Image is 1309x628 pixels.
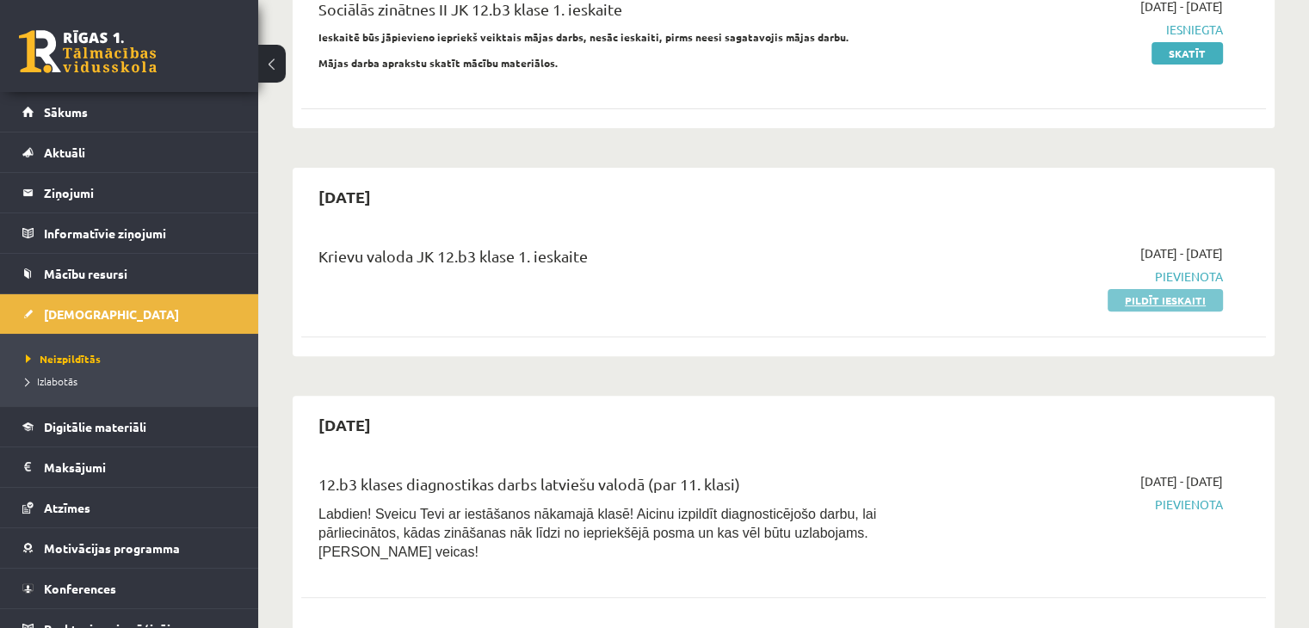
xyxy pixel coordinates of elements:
[22,213,237,253] a: Informatīvie ziņojumi
[44,500,90,515] span: Atzīmes
[22,254,237,293] a: Mācību resursi
[301,404,388,445] h2: [DATE]
[22,294,237,334] a: [DEMOGRAPHIC_DATA]
[1140,244,1223,262] span: [DATE] - [DATE]
[26,374,77,388] span: Izlabotās
[318,244,913,276] div: Krievu valoda JK 12.b3 klase 1. ieskaite
[44,266,127,281] span: Mācību resursi
[44,447,237,487] legend: Maksājumi
[19,30,157,73] a: Rīgas 1. Tālmācības vidusskola
[939,496,1223,514] span: Pievienota
[26,352,101,366] span: Neizpildītās
[939,21,1223,39] span: Iesniegta
[22,407,237,446] a: Digitālie materiāli
[44,419,146,434] span: Digitālie materiāli
[22,569,237,608] a: Konferences
[44,581,116,596] span: Konferences
[26,351,241,366] a: Neizpildītās
[22,132,237,172] a: Aktuāli
[318,472,913,504] div: 12.b3 klases diagnostikas darbs latviešu valodā (par 11. klasi)
[22,92,237,132] a: Sākums
[318,56,559,70] strong: Mājas darba aprakstu skatīt mācību materiālos.
[44,306,179,322] span: [DEMOGRAPHIC_DATA]
[1152,42,1223,65] a: Skatīt
[22,447,237,487] a: Maksājumi
[44,540,180,556] span: Motivācijas programma
[44,213,237,253] legend: Informatīvie ziņojumi
[1140,472,1223,490] span: [DATE] - [DATE]
[318,30,849,44] strong: Ieskaitē būs jāpievieno iepriekš veiktais mājas darbs, nesāc ieskaiti, pirms neesi sagatavojis mā...
[44,173,237,212] legend: Ziņojumi
[22,173,237,212] a: Ziņojumi
[22,488,237,527] a: Atzīmes
[44,104,88,120] span: Sākums
[939,268,1223,286] span: Pievienota
[1108,289,1223,311] a: Pildīt ieskaiti
[22,528,237,568] a: Motivācijas programma
[318,507,876,559] span: Labdien! Sveicu Tevi ar iestāšanos nākamajā klasē! Aicinu izpildīt diagnosticējošo darbu, lai pār...
[301,176,388,217] h2: [DATE]
[26,373,241,389] a: Izlabotās
[44,145,85,160] span: Aktuāli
